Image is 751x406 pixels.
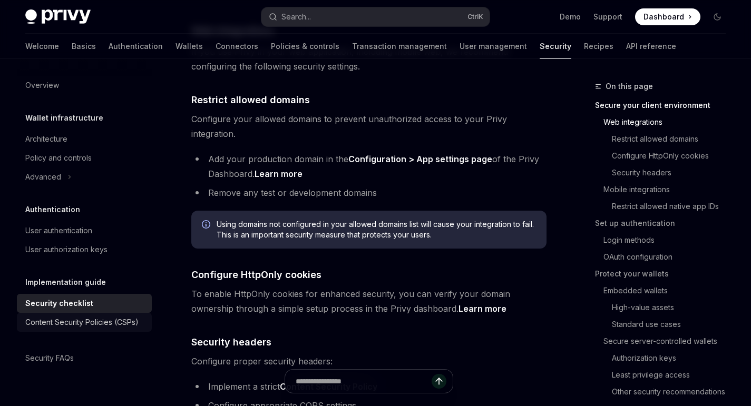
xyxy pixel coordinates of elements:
[595,265,734,282] a: Protect your wallets
[25,352,74,364] div: Security FAQs
[595,147,734,164] a: Configure HttpOnly cookies
[17,130,152,148] a: Architecture
[432,374,446,389] button: Send message
[271,34,339,59] a: Policies & controls
[17,294,152,313] a: Security checklist
[595,316,734,333] a: Standard use cases
[191,268,321,282] span: Configure HttpOnly cookies
[626,34,676,59] a: API reference
[17,240,152,259] a: User authorization keys
[593,12,622,22] a: Support
[17,221,152,240] a: User authentication
[191,354,547,369] span: Configure proper security headers:
[25,224,92,237] div: User authentication
[25,112,103,124] h5: Wallet infrastructure
[217,219,536,240] span: Using domains not configured in your allowed domains list will cause your integration to fail. Th...
[595,249,734,265] a: OAuth configuration
[595,164,734,181] a: Security headers
[348,154,492,165] a: Configuration > App settings page
[25,152,92,164] div: Policy and controls
[25,133,67,145] div: Architecture
[595,114,734,131] a: Web integrations
[595,97,734,114] a: Secure your client environment
[191,152,547,181] li: Add your production domain in the of the Privy Dashboard.
[595,333,734,350] a: Secure server-controlled wallets
[25,79,59,92] div: Overview
[25,171,61,183] div: Advanced
[255,169,303,180] a: Learn more
[595,215,734,232] a: Set up authentication
[261,7,489,26] button: Search...CtrlK
[191,93,310,107] span: Restrict allowed domains
[540,34,571,59] a: Security
[17,167,152,186] button: Advanced
[191,44,547,74] span: If you use Privy in your web application, including mobile web, we recommend configuring the foll...
[17,76,152,95] a: Overview
[595,131,734,147] a: Restrict allowed domains
[17,148,152,167] a: Policy and controls
[595,282,734,299] a: Embedded wallets
[191,335,271,349] span: Security headers
[191,112,547,141] span: Configure your allowed domains to prevent unauthorized access to your Privy integration.
[202,220,212,231] svg: Info
[25,316,139,329] div: Content Security Policies (CSPs)
[606,80,653,93] span: On this page
[216,34,258,59] a: Connectors
[191,185,547,200] li: Remove any test or development domains
[584,34,613,59] a: Recipes
[560,12,581,22] a: Demo
[595,232,734,249] a: Login methods
[17,313,152,332] a: Content Security Policies (CSPs)
[25,9,91,24] img: dark logo
[467,13,483,21] span: Ctrl K
[595,299,734,316] a: High-value assets
[296,370,432,393] input: Ask a question...
[25,203,80,216] h5: Authentication
[25,276,106,289] h5: Implementation guide
[635,8,700,25] a: Dashboard
[25,297,93,310] div: Security checklist
[281,11,311,23] div: Search...
[459,303,506,314] a: Learn more
[595,350,734,367] a: Authorization keys
[595,181,734,198] a: Mobile integrations
[25,243,108,256] div: User authorization keys
[352,34,447,59] a: Transaction management
[25,34,59,59] a: Welcome
[595,198,734,215] a: Restrict allowed native app IDs
[595,367,734,383] a: Least privilege access
[72,34,96,59] a: Basics
[709,8,726,25] button: Toggle dark mode
[191,286,547,316] span: To enable HttpOnly cookies for enhanced security, you can verify your domain ownership through a ...
[175,34,203,59] a: Wallets
[17,349,152,368] a: Security FAQs
[109,34,163,59] a: Authentication
[460,34,527,59] a: User management
[643,12,684,22] span: Dashboard
[595,383,734,400] a: Other security recommendations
